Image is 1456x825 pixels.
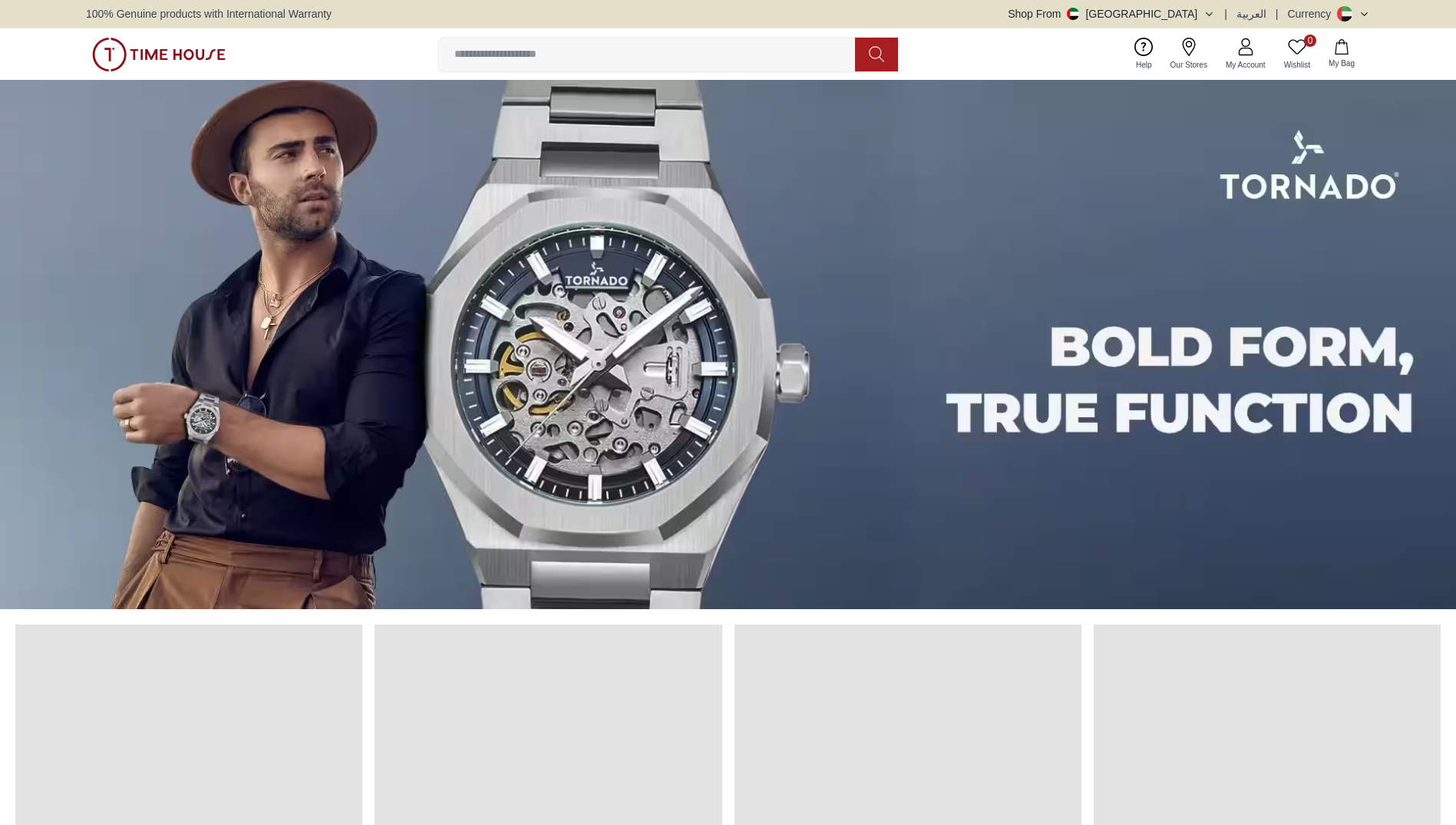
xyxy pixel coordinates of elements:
span: Wishlist [1278,59,1316,71]
span: 0 [1304,35,1316,47]
a: Our Stores [1161,35,1217,74]
button: Shop From[GEOGRAPHIC_DATA] [1008,6,1215,22]
img: United Arab Emirates [1067,8,1079,20]
span: My Account [1220,59,1272,71]
span: 100% Genuine products with International Warranty [86,6,332,22]
span: My Bag [1322,58,1361,69]
span: | [1224,6,1227,22]
span: | [1276,6,1279,22]
img: ... [92,38,226,71]
button: العربية [1236,6,1266,22]
span: Our Stores [1164,59,1213,71]
div: Currency [1287,6,1337,22]
a: 0Wishlist [1275,35,1319,74]
button: My Bag [1319,36,1364,72]
a: Help [1127,35,1161,74]
span: Help [1130,59,1158,71]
